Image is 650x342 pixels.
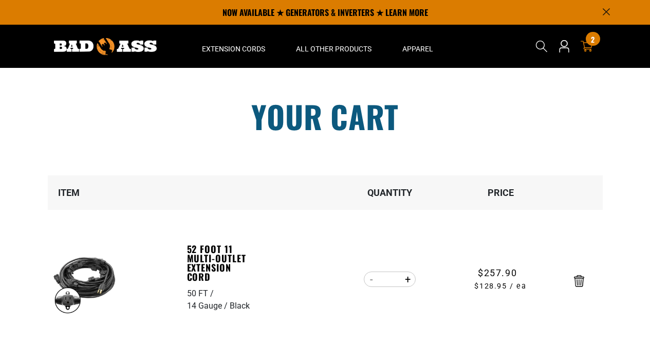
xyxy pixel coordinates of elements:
div: Black [230,300,250,312]
summary: Apparel [387,25,449,68]
span: $257.90 [478,266,517,280]
h1: Your cart [40,101,610,132]
th: Price [445,175,556,210]
summary: Extension Cords [187,25,281,68]
div: 14 Gauge [187,300,230,312]
span: All Other Products [296,44,372,53]
div: 50 FT [187,287,216,300]
a: Remove 52 Foot 11 Multi-Outlet Extension Cord - 50 FT / 14 Gauge / Black [574,277,584,284]
a: 52 Foot 11 Multi-Outlet Extension Cord [187,244,258,281]
span: Apparel [402,44,433,53]
input: Quantity for 52 Foot 11 Multi-Outlet Extension Cord [380,271,400,288]
th: Quantity [334,175,445,210]
span: $128.95 / ea [445,281,555,292]
span: 2 [591,35,595,43]
summary: All Other Products [281,25,387,68]
img: black [52,251,117,316]
img: Bad Ass Extension Cords [54,38,157,55]
th: Item [48,175,187,210]
summary: Search [533,38,550,55]
span: Extension Cords [202,44,265,53]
